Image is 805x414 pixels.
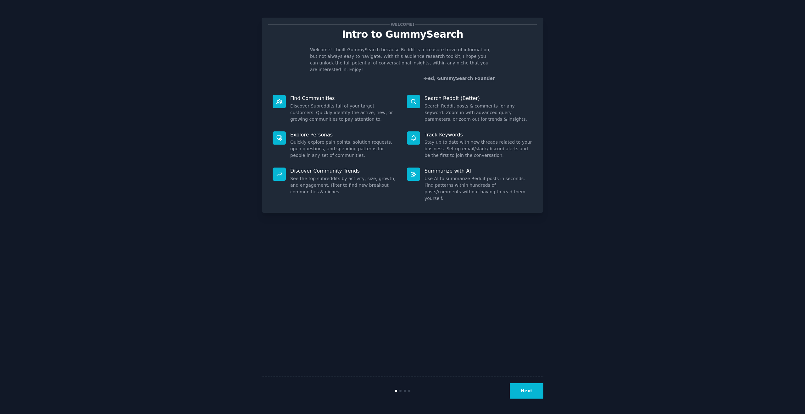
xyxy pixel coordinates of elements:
[390,21,415,28] span: Welcome!
[425,103,532,123] dd: Search Reddit posts & comments for any keyword. Zoom in with advanced query parameters, or zoom o...
[290,168,398,174] p: Discover Community Trends
[425,95,532,102] p: Search Reddit (Better)
[510,383,543,399] button: Next
[425,131,532,138] p: Track Keywords
[425,76,495,81] a: Fed, GummySearch Founder
[423,75,495,82] div: -
[425,168,532,174] p: Summarize with AI
[290,175,398,195] dd: See the top subreddits by activity, size, growth, and engagement. Filter to find new breakout com...
[425,175,532,202] dd: Use AI to summarize Reddit posts in seconds. Find patterns within hundreds of posts/comments with...
[290,103,398,123] dd: Discover Subreddits full of your target customers. Quickly identify the active, new, or growing c...
[290,139,398,159] dd: Quickly explore pain points, solution requests, open questions, and spending patterns for people ...
[268,29,537,40] p: Intro to GummySearch
[290,95,398,102] p: Find Communities
[310,47,495,73] p: Welcome! I built GummySearch because Reddit is a treasure trove of information, but not always ea...
[290,131,398,138] p: Explore Personas
[425,139,532,159] dd: Stay up to date with new threads related to your business. Set up email/slack/discord alerts and ...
